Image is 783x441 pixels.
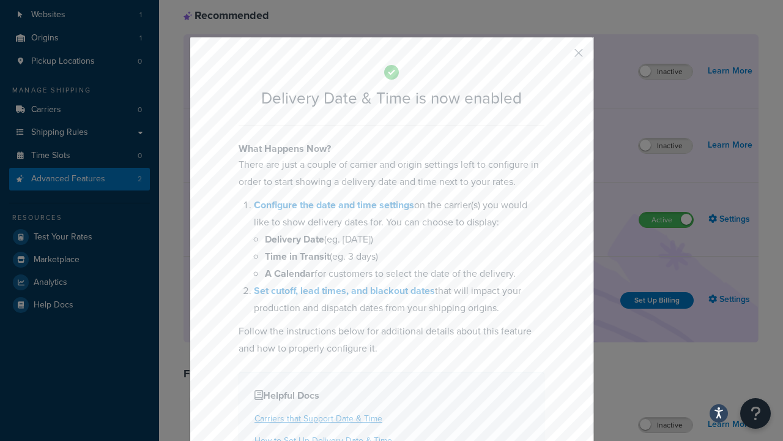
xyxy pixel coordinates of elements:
li: (eg. 3 days) [265,248,544,265]
a: Configure the date and time settings [254,198,414,212]
b: Delivery Date [265,232,324,246]
h2: Delivery Date & Time is now enabled [239,89,544,107]
b: Time in Transit [265,249,330,263]
li: (eg. [DATE]) [265,231,544,248]
h4: What Happens Now? [239,141,544,156]
a: Set cutoff, lead times, and blackout dates [254,284,435,298]
p: There are just a couple of carrier and origin settings left to configure in order to start showin... [239,156,544,190]
p: Follow the instructions below for additional details about this feature and how to properly confi... [239,323,544,357]
li: for customers to select the date of the delivery. [265,265,544,282]
li: that will impact your production and dispatch dates from your shipping origins. [254,282,544,317]
h4: Helpful Docs [254,388,529,403]
li: on the carrier(s) you would like to show delivery dates for. You can choose to display: [254,197,544,282]
a: Carriers that Support Date & Time [254,412,382,425]
b: A Calendar [265,266,314,281]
